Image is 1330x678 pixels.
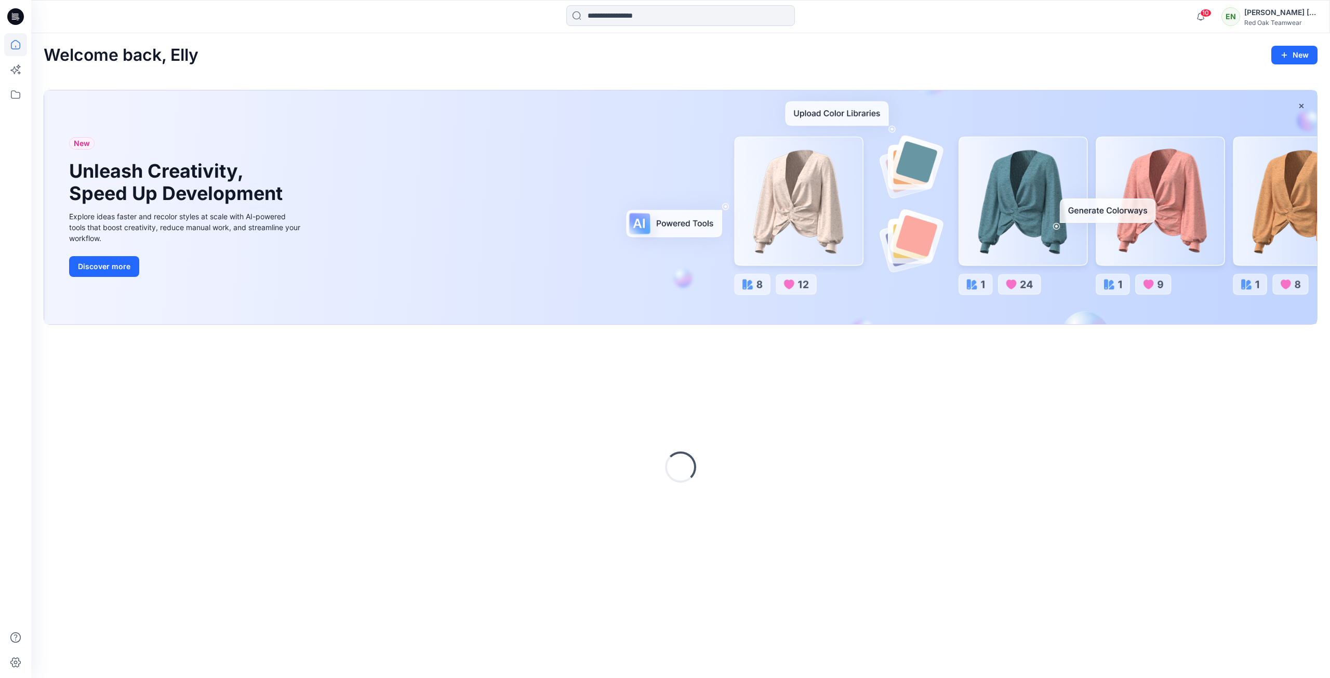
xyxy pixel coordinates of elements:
[69,211,303,244] div: Explore ideas faster and recolor styles at scale with AI-powered tools that boost creativity, red...
[1200,9,1212,17] span: 10
[69,256,303,277] a: Discover more
[69,256,139,277] button: Discover more
[1221,7,1240,26] div: EN
[1244,6,1317,19] div: [PERSON_NAME] [PERSON_NAME]
[1244,19,1317,26] div: Red Oak Teamwear
[1271,46,1318,64] button: New
[74,137,90,150] span: New
[44,46,198,65] h2: Welcome back, Elly
[69,160,287,205] h1: Unleash Creativity, Speed Up Development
